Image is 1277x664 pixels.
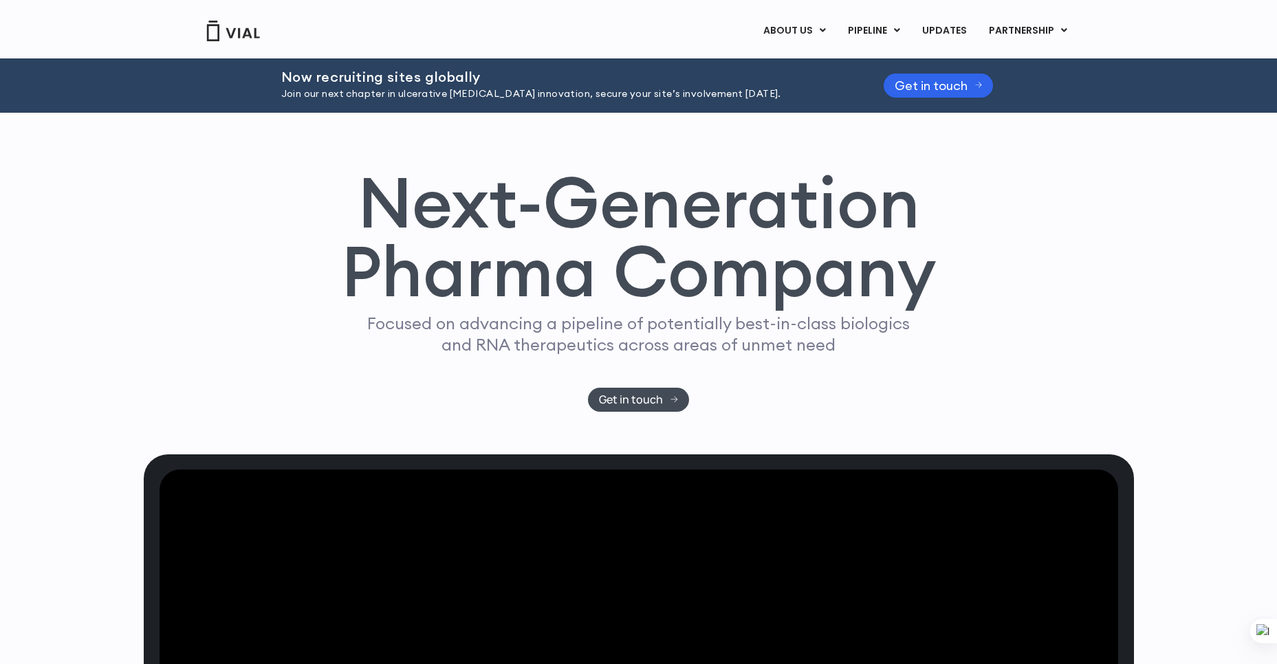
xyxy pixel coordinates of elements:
p: Join our next chapter in ulcerative [MEDICAL_DATA] innovation, secure your site’s involvement [DA... [281,87,849,102]
a: ABOUT USMenu Toggle [752,19,836,43]
a: PIPELINEMenu Toggle [837,19,910,43]
a: PARTNERSHIPMenu Toggle [978,19,1078,43]
p: Focused on advancing a pipeline of potentially best-in-class biologics and RNA therapeutics acros... [362,313,916,355]
a: Get in touch [588,388,689,412]
a: UPDATES [911,19,977,43]
h1: Next-Generation Pharma Company [341,168,937,307]
h2: Now recruiting sites globally [281,69,849,85]
a: Get in touch [884,74,994,98]
span: Get in touch [895,80,968,91]
img: Vial Logo [206,21,261,41]
span: Get in touch [599,395,663,405]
